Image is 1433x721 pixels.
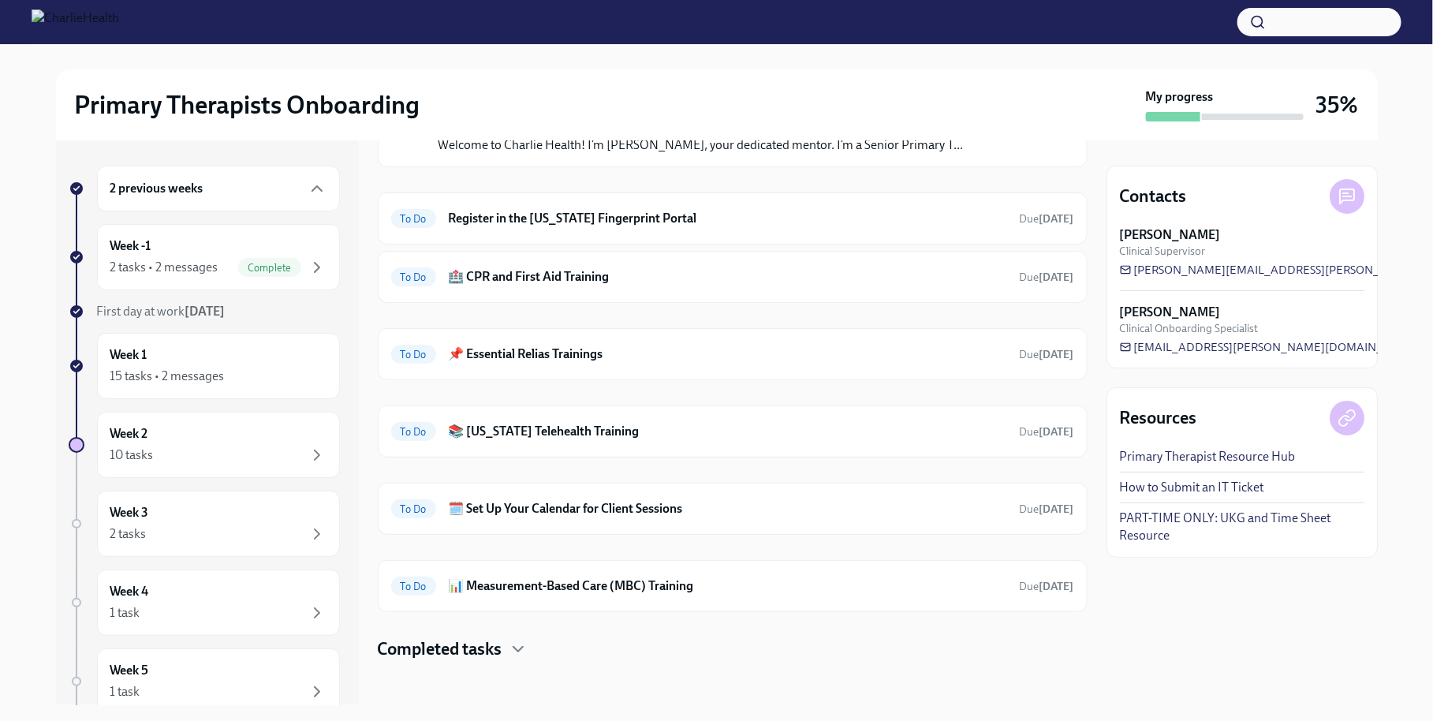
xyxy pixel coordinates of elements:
[69,303,340,320] a: First day at work[DATE]
[1120,226,1221,244] strong: [PERSON_NAME]
[1120,185,1187,208] h4: Contacts
[1020,347,1074,362] span: August 18th, 2025 10:00
[1020,502,1074,516] span: Due
[185,304,226,319] strong: [DATE]
[110,662,149,679] h6: Week 5
[110,180,203,197] h6: 2 previous weeks
[69,333,340,399] a: Week 115 tasks • 2 messages
[110,504,149,521] h6: Week 3
[1039,425,1074,439] strong: [DATE]
[1020,425,1074,439] span: Due
[1039,271,1074,284] strong: [DATE]
[110,683,140,700] div: 1 task
[391,213,436,225] span: To Do
[1020,212,1074,226] span: Due
[1120,406,1197,430] h4: Resources
[69,412,340,478] a: Week 210 tasks
[1120,510,1364,544] a: PART-TIME ONLY: UKG and Time Sheet Resource
[97,304,226,319] span: First day at work
[449,423,1007,440] h6: 📚 [US_STATE] Telehealth Training
[1039,348,1074,361] strong: [DATE]
[110,259,218,276] div: 2 tasks • 2 messages
[69,648,340,715] a: Week 51 task
[1316,91,1359,119] h3: 35%
[110,346,147,364] h6: Week 1
[110,446,154,464] div: 10 tasks
[1120,304,1221,321] strong: [PERSON_NAME]
[1020,348,1074,361] span: Due
[32,9,119,35] img: CharlieHealth
[391,581,436,592] span: To Do
[1020,502,1074,517] span: August 13th, 2025 10:00
[97,166,340,211] div: 2 previous weeks
[110,604,140,622] div: 1 task
[1020,270,1074,285] span: August 16th, 2025 10:00
[1120,479,1264,496] a: How to Submit an IT Ticket
[391,573,1074,599] a: To Do📊 Measurement-Based Care (MBC) TrainingDue[DATE]
[449,210,1007,227] h6: Register in the [US_STATE] Fingerprint Portal
[69,224,340,290] a: Week -12 tasks • 2 messagesComplete
[378,637,502,661] h4: Completed tasks
[1120,448,1296,465] a: Primary Therapist Resource Hub
[110,425,148,443] h6: Week 2
[1020,424,1074,439] span: August 18th, 2025 10:00
[378,637,1088,661] div: Completed tasks
[75,89,420,121] h2: Primary Therapists Onboarding
[391,496,1074,521] a: To Do🗓️ Set Up Your Calendar for Client SessionsDue[DATE]
[449,577,1007,595] h6: 📊 Measurement-Based Care (MBC) Training
[391,419,1074,444] a: To Do📚 [US_STATE] Telehealth TrainingDue[DATE]
[1039,212,1074,226] strong: [DATE]
[69,570,340,636] a: Week 41 task
[1020,580,1074,593] span: Due
[110,237,151,255] h6: Week -1
[110,368,225,385] div: 15 tasks • 2 messages
[1146,88,1214,106] strong: My progress
[1020,271,1074,284] span: Due
[449,500,1007,517] h6: 🗓️ Set Up Your Calendar for Client Sessions
[1120,339,1421,355] a: [EMAIL_ADDRESS][PERSON_NAME][DOMAIN_NAME]
[1039,580,1074,593] strong: [DATE]
[391,349,436,360] span: To Do
[449,346,1007,363] h6: 📌 Essential Relias Trainings
[110,525,147,543] div: 2 tasks
[438,136,964,154] p: Welcome to Charlie Health! I’m [PERSON_NAME], your dedicated mentor. I’m a Senior Primary T...
[69,491,340,557] a: Week 32 tasks
[238,262,301,274] span: Complete
[1120,244,1206,259] span: Clinical Supervisor
[391,342,1074,367] a: To Do📌 Essential Relias TrainingsDue[DATE]
[391,426,436,438] span: To Do
[391,264,1074,290] a: To Do🏥 CPR and First Aid TrainingDue[DATE]
[391,206,1074,231] a: To DoRegister in the [US_STATE] Fingerprint PortalDue[DATE]
[1120,321,1259,336] span: Clinical Onboarding Specialist
[449,268,1007,286] h6: 🏥 CPR and First Aid Training
[1039,502,1074,516] strong: [DATE]
[1020,211,1074,226] span: August 16th, 2025 10:00
[110,583,149,600] h6: Week 4
[391,503,436,515] span: To Do
[391,271,436,283] span: To Do
[1020,579,1074,594] span: August 13th, 2025 10:00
